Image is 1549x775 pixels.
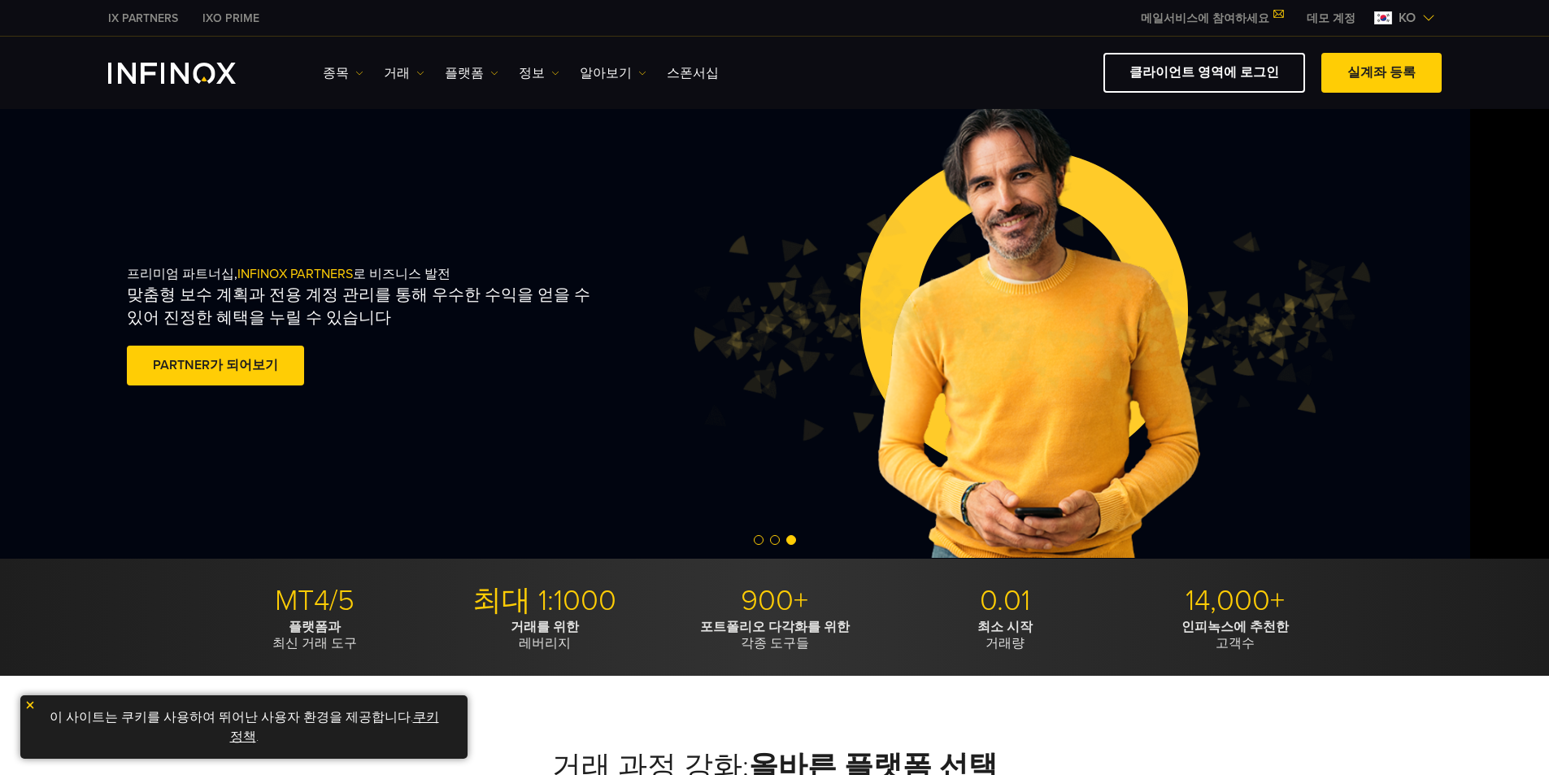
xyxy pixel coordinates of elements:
[1126,619,1344,651] p: 고객수
[666,619,884,651] p: 각종 도구들
[786,535,796,545] span: Go to slide 3
[384,63,424,83] a: 거래
[580,63,646,83] a: 알아보기
[127,240,730,416] div: 프리미엄 파트너십, 로 비즈니스 발전
[511,619,579,635] strong: 거래를 위한
[1181,619,1289,635] strong: 인피녹스에 추천한
[896,583,1114,619] p: 0.01
[1129,11,1294,25] a: 메일서비스에 참여하세요
[1103,53,1305,93] a: 클라이언트 영역에 로그인
[28,703,459,751] p: 이 사이트는 쿠키를 사용하여 뛰어난 사용자 환경을 제공합니다. .
[127,346,304,385] a: PARTNER가 되어보기
[323,63,363,83] a: 종목
[206,583,424,619] p: MT4/5
[237,266,353,282] span: INFINOX PARTNERS
[96,10,190,27] a: INFINOX
[1126,583,1344,619] p: 14,000+
[436,583,654,619] p: 최대 1:1000
[289,619,341,635] strong: 플랫폼과
[436,619,654,651] p: 레버리지
[445,63,498,83] a: 플랫폼
[754,535,764,545] span: Go to slide 1
[24,699,36,711] img: yellow close icon
[206,619,424,651] p: 최신 거래 도구
[896,619,1114,651] p: 거래량
[700,619,850,635] strong: 포트폴리오 다각화를 위한
[1294,10,1368,27] a: INFINOX MENU
[667,63,719,83] a: 스폰서십
[666,583,884,619] p: 900+
[519,63,559,83] a: 정보
[108,63,274,84] a: INFINOX Logo
[977,619,1033,635] strong: 최소 시작
[127,284,610,329] p: 맞춤형 보수 계획과 전용 계정 관리를 통해 우수한 수익을 얻을 수 있어 진정한 혜택을 누릴 수 있습니다
[1392,8,1422,28] span: ko
[770,535,780,545] span: Go to slide 2
[190,10,272,27] a: INFINOX
[1321,53,1442,93] a: 실계좌 등록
